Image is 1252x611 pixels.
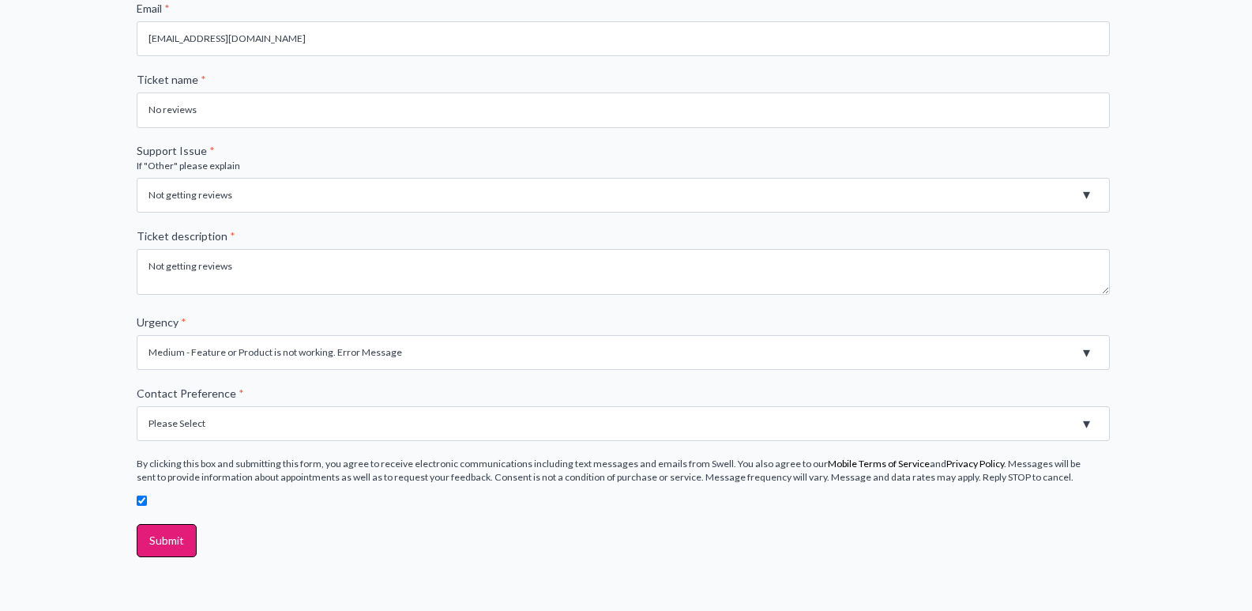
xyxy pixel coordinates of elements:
span: Contact Preference [137,387,236,400]
span: Ticket description [137,229,227,243]
span: Ticket name [137,73,198,86]
span: Support Issue [137,144,207,157]
span: Urgency [137,315,179,329]
legend: If "Other" please explain [137,159,1116,172]
input: Submit [137,524,197,557]
span: Email [137,2,162,15]
textarea: Not getting reviews [137,249,1110,295]
legend: By clicking this box and submitting this form, you agree to receive electronic communications inc... [137,457,1116,484]
a: Mobile Terms of Service [828,458,930,470]
a: Privacy Policy [946,458,1004,470]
